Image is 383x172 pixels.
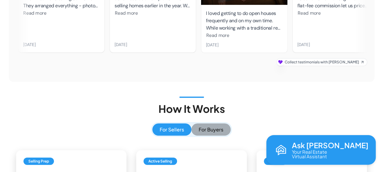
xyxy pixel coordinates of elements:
[266,159,285,164] span: Closing
[151,122,232,137] div: How it works view
[292,141,368,149] p: Ask [PERSON_NAME]
[26,159,51,164] span: Selling Prep
[274,143,288,157] img: Reva
[292,149,327,159] p: Your Real Estate Virtual Assistant
[266,135,376,165] button: Open chat with Reva
[191,124,231,136] button: For Buyers
[146,159,175,164] span: Active Selling
[158,103,225,115] h3: How It Works
[152,124,191,136] button: For Sellers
